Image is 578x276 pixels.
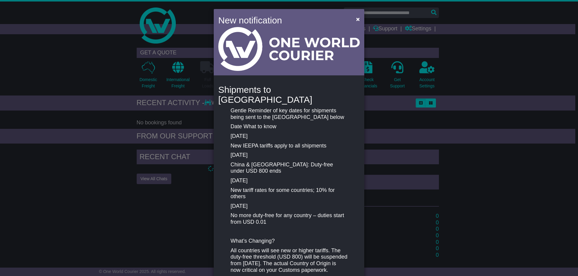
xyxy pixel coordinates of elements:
[231,177,347,184] p: [DATE]
[231,162,347,174] p: China & [GEOGRAPHIC_DATA]: Duty-free under USD 800 ends
[231,238,347,244] p: What’s Changing?
[218,27,360,71] img: Light
[353,13,363,25] button: Close
[231,152,347,159] p: [DATE]
[231,143,347,149] p: New IEEPA tariffs apply to all shipments
[356,16,360,23] span: ×
[231,212,347,225] p: No more duty-free for any country – duties start from USD 0.01
[218,85,360,105] h4: Shipments to [GEOGRAPHIC_DATA]
[231,123,347,130] p: Date What to know
[231,247,347,273] p: All countries will see new or higher tariffs. The duty-free threshold (USD 800) will be suspended...
[218,14,347,27] h4: New notification
[231,203,347,210] p: [DATE]
[231,133,347,140] p: [DATE]
[231,108,347,120] p: Gentle Reminder of key dates for shipments being sent to the [GEOGRAPHIC_DATA] below
[231,187,347,200] p: New tariff rates for some countries; 10% for others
